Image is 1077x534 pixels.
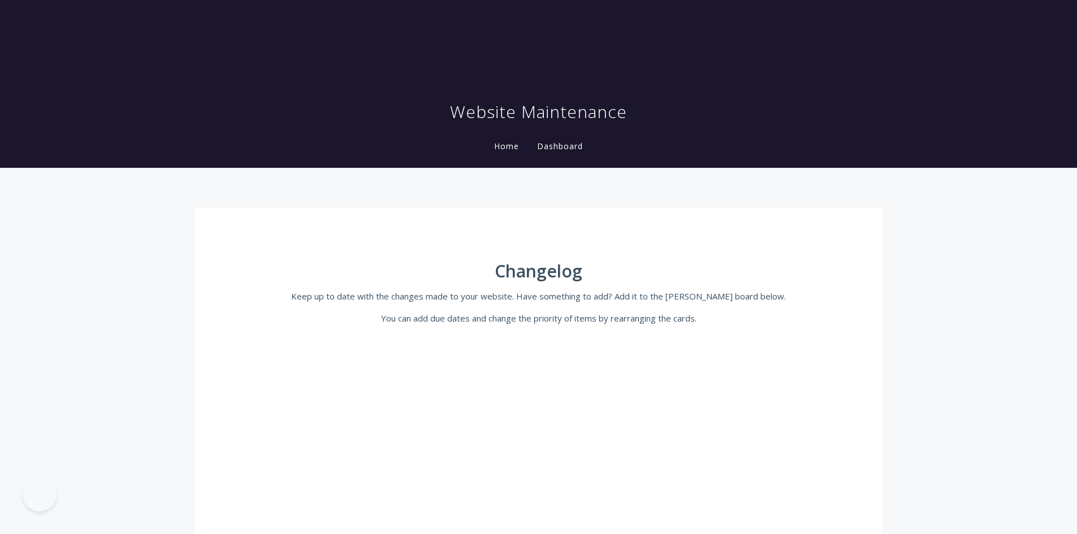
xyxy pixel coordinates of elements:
[267,289,810,303] p: Keep up to date with the changes made to your website. Have something to add? Add it to the [PERS...
[450,101,627,123] h1: Website Maintenance
[535,141,585,151] a: Dashboard
[267,311,810,325] p: You can add due dates and change the priority of items by rearranging the cards.
[492,141,521,151] a: Home
[267,262,810,281] h1: Changelog
[23,477,57,511] iframe: Toggle Customer Support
